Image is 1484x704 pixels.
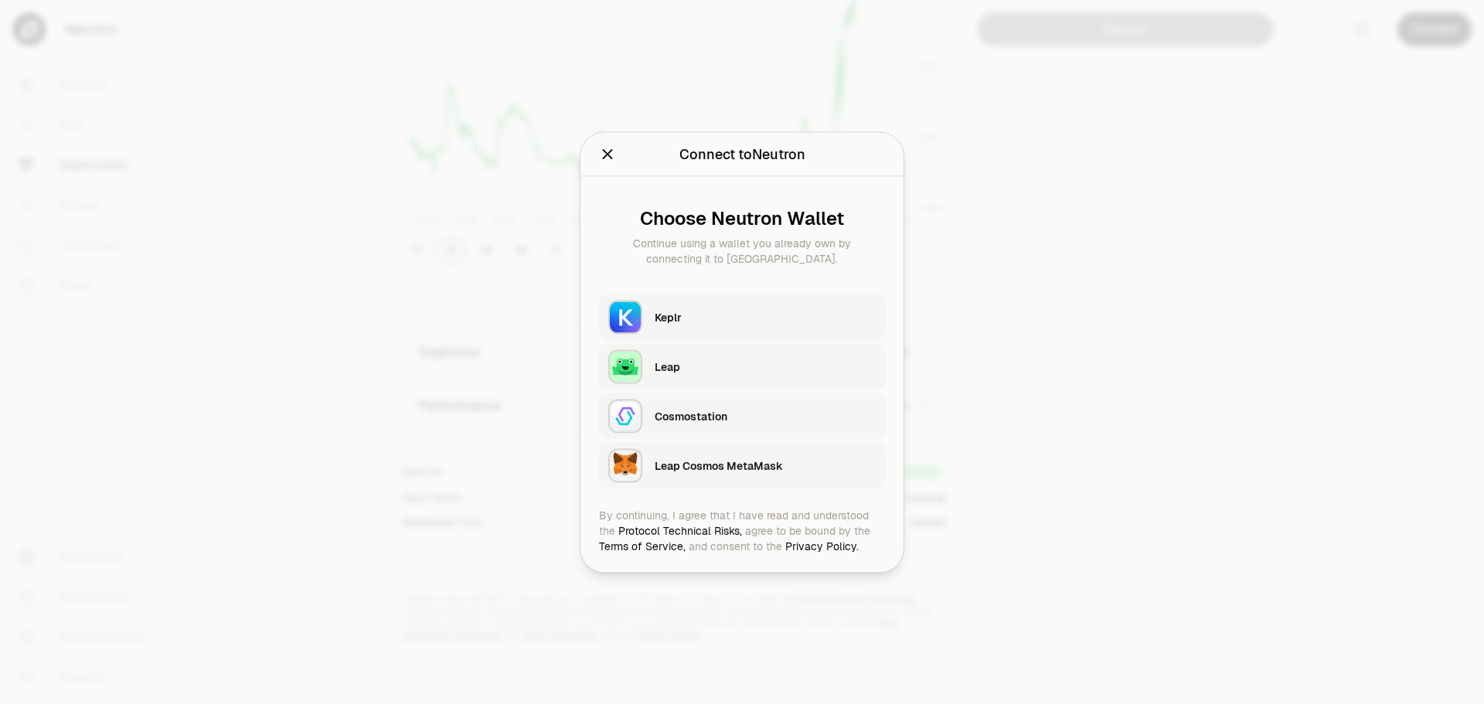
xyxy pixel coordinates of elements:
[655,457,876,473] div: Leap Cosmos MetaMask
[655,408,876,423] div: Cosmostation
[608,300,642,334] img: Keplr
[785,539,859,553] a: Privacy Policy.
[599,539,686,553] a: Terms of Service,
[655,359,876,374] div: Leap
[599,294,885,340] button: KeplrKeplr
[599,442,885,488] button: Leap Cosmos MetaMaskLeap Cosmos MetaMask
[608,448,642,482] img: Leap Cosmos MetaMask
[655,309,876,325] div: Keplr
[608,349,642,383] img: Leap
[679,143,805,165] div: Connect to Neutron
[608,399,642,433] img: Cosmostation
[599,507,885,553] div: By continuing, I agree that I have read and understood the agree to be bound by the and consent t...
[611,235,873,266] div: Continue using a wallet you already own by connecting it to [GEOGRAPHIC_DATA].
[611,207,873,229] div: Choose Neutron Wallet
[599,143,616,165] button: Close
[599,393,885,439] button: CosmostationCosmostation
[599,343,885,389] button: LeapLeap
[618,523,742,537] a: Protocol Technical Risks,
